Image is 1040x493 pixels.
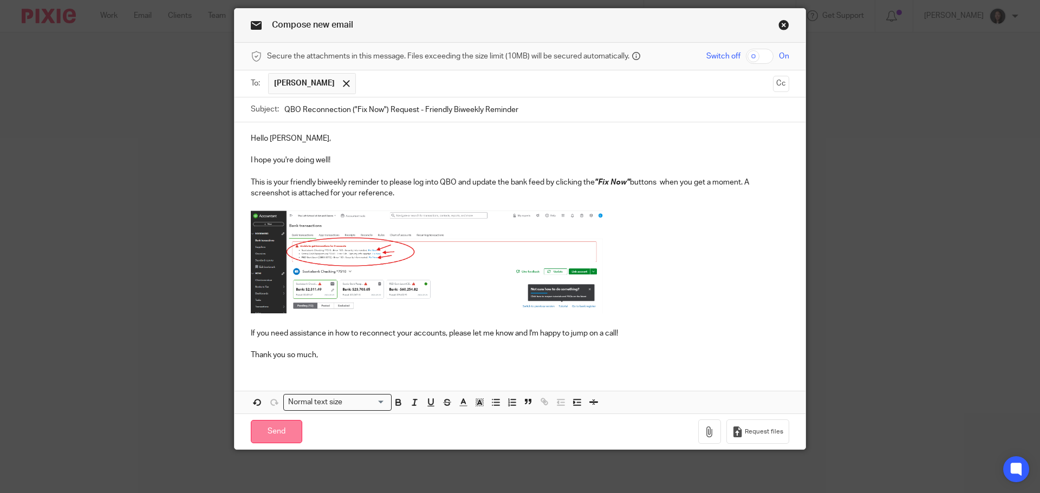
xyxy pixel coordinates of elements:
[251,155,789,166] p: I hope you're doing well!
[251,133,789,144] p: Hello [PERSON_NAME],
[779,51,789,62] span: On
[274,78,335,89] span: [PERSON_NAME]
[706,51,740,62] span: Switch off
[251,350,789,360] p: Thank you so much,
[346,397,385,408] input: Search for option
[272,21,353,29] span: Compose new email
[251,177,789,199] p: This is your friendly biweekly reminder to please log into QBO and update the bank feed by clicki...
[251,104,279,115] label: Subject:
[251,420,302,443] input: Send
[251,78,263,89] label: To:
[778,19,789,34] a: Close this dialog window
[286,397,345,408] span: Normal text size
[251,210,603,314] img: Image
[251,328,789,339] p: If you need assistance in how to reconnect your accounts, please let me know and I'm happy to jum...
[267,51,629,62] span: Secure the attachments in this message. Files exceeding the size limit (10MB) will be secured aut...
[726,419,789,444] button: Request files
[595,179,630,186] em: "Fix Now"
[745,428,783,436] span: Request files
[773,76,789,92] button: Cc
[283,394,392,411] div: Search for option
